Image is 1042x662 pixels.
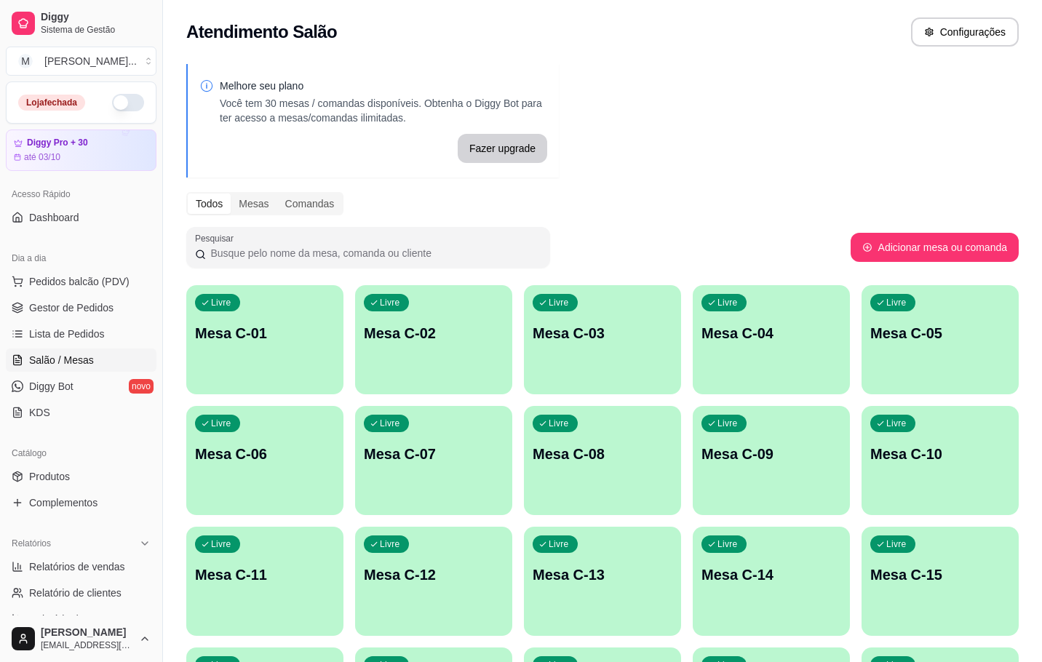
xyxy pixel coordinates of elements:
article: Diggy Pro + 30 [27,137,88,148]
div: Acesso Rápido [6,183,156,206]
button: [PERSON_NAME][EMAIL_ADDRESS][DOMAIN_NAME] [6,621,156,656]
button: LivreMesa C-10 [862,406,1019,515]
p: Mesa C-06 [195,444,335,464]
a: Salão / Mesas [6,348,156,372]
p: Livre [886,418,907,429]
button: LivreMesa C-06 [186,406,343,515]
span: [PERSON_NAME] [41,626,133,639]
div: Comandas [277,194,343,214]
button: LivreMesa C-02 [355,285,512,394]
article: até 03/10 [24,151,60,163]
button: LivreMesa C-12 [355,527,512,636]
p: Livre [211,297,231,308]
button: Fazer upgrade [458,134,547,163]
span: Relatórios [12,538,51,549]
span: Salão / Mesas [29,353,94,367]
a: KDS [6,401,156,424]
a: Complementos [6,491,156,514]
p: Mesa C-12 [364,565,504,585]
div: Catálogo [6,442,156,465]
a: Diggy Pro + 30até 03/10 [6,129,156,171]
button: Select a team [6,47,156,76]
h2: Atendimento Salão [186,20,337,44]
p: Mesa C-07 [364,444,504,464]
label: Pesquisar [195,232,239,244]
a: Produtos [6,465,156,488]
p: Mesa C-02 [364,323,504,343]
p: Mesa C-09 [701,444,841,464]
span: Relatório de mesas [29,612,117,626]
span: Pedidos balcão (PDV) [29,274,130,289]
span: KDS [29,405,50,420]
p: Livre [380,297,400,308]
button: LivreMesa C-08 [524,406,681,515]
button: LivreMesa C-07 [355,406,512,515]
span: Complementos [29,495,98,510]
p: Livre [717,418,738,429]
button: Adicionar mesa ou comanda [851,233,1019,262]
span: Diggy Bot [29,379,73,394]
p: Melhore seu plano [220,79,547,93]
span: Produtos [29,469,70,484]
button: LivreMesa C-05 [862,285,1019,394]
button: LivreMesa C-13 [524,527,681,636]
p: Mesa C-05 [870,323,1010,343]
p: Mesa C-13 [533,565,672,585]
div: [PERSON_NAME] ... [44,54,137,68]
a: Relatórios de vendas [6,555,156,578]
p: Livre [549,538,569,550]
button: LivreMesa C-09 [693,406,850,515]
p: Livre [380,538,400,550]
span: Gestor de Pedidos [29,300,114,315]
p: Mesa C-08 [533,444,672,464]
p: Livre [549,297,569,308]
a: Relatório de clientes [6,581,156,605]
button: LivreMesa C-15 [862,527,1019,636]
p: Livre [211,418,231,429]
button: LivreMesa C-03 [524,285,681,394]
button: Pedidos balcão (PDV) [6,270,156,293]
p: Livre [549,418,569,429]
a: Relatório de mesas [6,607,156,631]
p: Livre [717,297,738,308]
div: Todos [188,194,231,214]
span: Diggy [41,11,151,24]
a: Dashboard [6,206,156,229]
a: Diggy Botnovo [6,375,156,398]
a: Lista de Pedidos [6,322,156,346]
button: Configurações [911,17,1019,47]
p: Mesa C-10 [870,444,1010,464]
button: LivreMesa C-04 [693,285,850,394]
p: Livre [886,538,907,550]
span: Dashboard [29,210,79,225]
p: Livre [380,418,400,429]
span: Lista de Pedidos [29,327,105,341]
p: Mesa C-01 [195,323,335,343]
p: Você tem 30 mesas / comandas disponíveis. Obtenha o Diggy Bot para ter acesso a mesas/comandas il... [220,96,547,125]
span: Relatórios de vendas [29,559,125,574]
div: Dia a dia [6,247,156,270]
span: M [18,54,33,68]
a: Gestor de Pedidos [6,296,156,319]
button: Alterar Status [112,94,144,111]
p: Livre [717,538,738,550]
span: [EMAIL_ADDRESS][DOMAIN_NAME] [41,639,133,651]
button: LivreMesa C-14 [693,527,850,636]
p: Livre [886,297,907,308]
div: Loja fechada [18,95,85,111]
p: Mesa C-14 [701,565,841,585]
span: Relatório de clientes [29,586,122,600]
p: Mesa C-04 [701,323,841,343]
input: Pesquisar [206,246,541,260]
p: Mesa C-03 [533,323,672,343]
p: Mesa C-15 [870,565,1010,585]
div: Mesas [231,194,277,214]
a: DiggySistema de Gestão [6,6,156,41]
button: LivreMesa C-11 [186,527,343,636]
span: Sistema de Gestão [41,24,151,36]
p: Mesa C-11 [195,565,335,585]
button: LivreMesa C-01 [186,285,343,394]
p: Livre [211,538,231,550]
